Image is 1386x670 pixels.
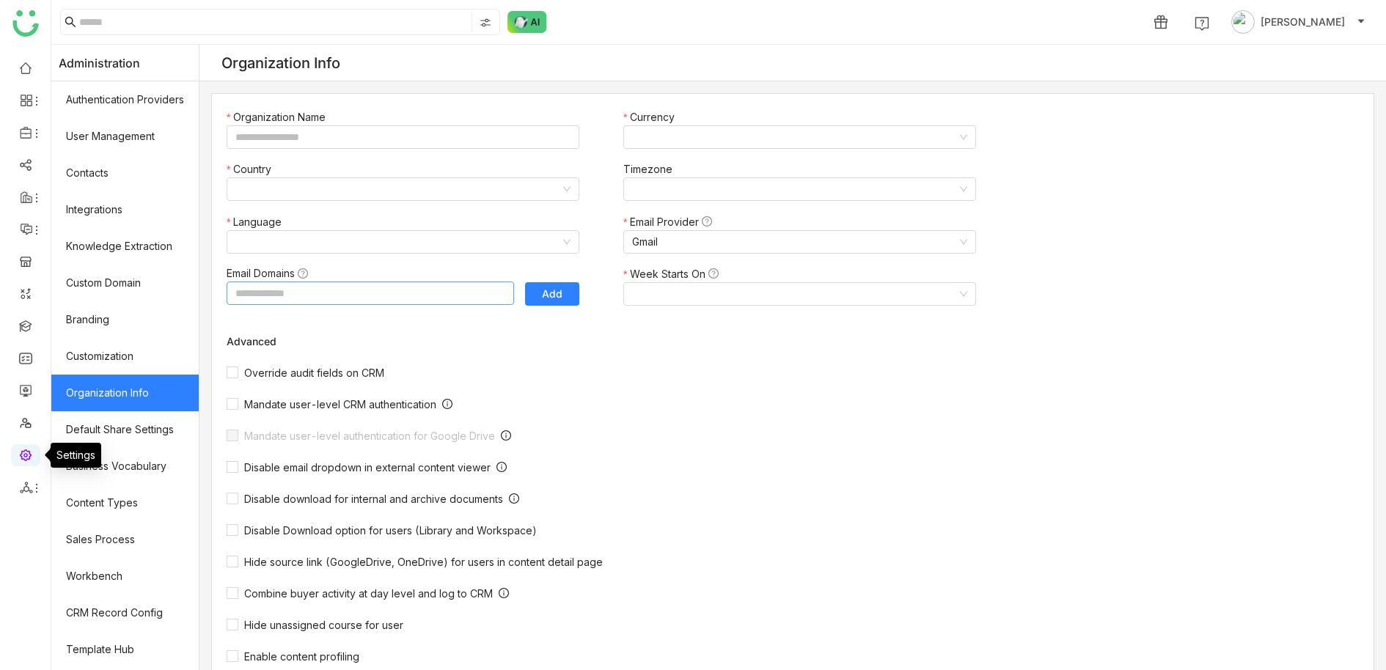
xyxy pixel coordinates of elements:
span: Administration [59,45,140,81]
a: Authentication Providers [51,81,199,118]
a: Sales Process [51,521,199,558]
span: Hide source link (GoogleDrive, OneDrive) for users in content detail page [238,556,609,568]
span: Mandate user-level authentication for Google Drive [238,430,501,442]
label: Week Starts On [623,266,726,282]
a: Workbench [51,558,199,594]
label: Email Provider [623,214,719,230]
div: Organization Info [221,54,340,72]
span: Hide unassigned course for user [238,619,409,631]
span: Override audit fields on CRM [238,367,390,379]
span: Add [542,287,562,301]
nz-select-item: Gmail [632,231,967,253]
label: Timezone [623,161,680,177]
a: Content Types [51,485,199,521]
label: Email Domains [227,265,315,281]
span: Enable content profiling [238,650,365,663]
a: Business Vocabulary [51,448,199,485]
img: logo [12,10,39,37]
span: [PERSON_NAME] [1261,14,1345,30]
div: Advanced [227,335,1011,347]
button: Add [525,282,579,306]
img: help.svg [1195,16,1209,31]
a: Branding [51,301,199,338]
span: Disable email dropdown in external content viewer [238,461,496,474]
label: Country [227,161,279,177]
span: Disable Download option for users (Library and Workspace) [238,524,543,537]
a: Organization Info [51,375,199,411]
span: Disable download for internal and archive documents [238,493,509,505]
span: Combine buyer activity at day level and log to CRM [238,587,499,600]
a: Knowledge Extraction [51,228,199,265]
img: search-type.svg [480,17,491,29]
a: User Management [51,118,199,155]
img: avatar [1231,10,1255,34]
img: ask-buddy-normal.svg [507,11,547,33]
a: CRM Record Config [51,594,199,631]
a: Default Share Settings [51,411,199,448]
a: Contacts [51,155,199,191]
label: Organization Name [227,109,333,125]
span: Mandate user-level CRM authentication [238,398,442,411]
label: Language [227,214,289,230]
a: Custom Domain [51,265,199,301]
a: Customization [51,338,199,375]
a: Integrations [51,191,199,228]
div: Settings [51,443,101,468]
label: Currency [623,109,682,125]
a: Template Hub [51,631,199,668]
button: [PERSON_NAME] [1228,10,1368,34]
